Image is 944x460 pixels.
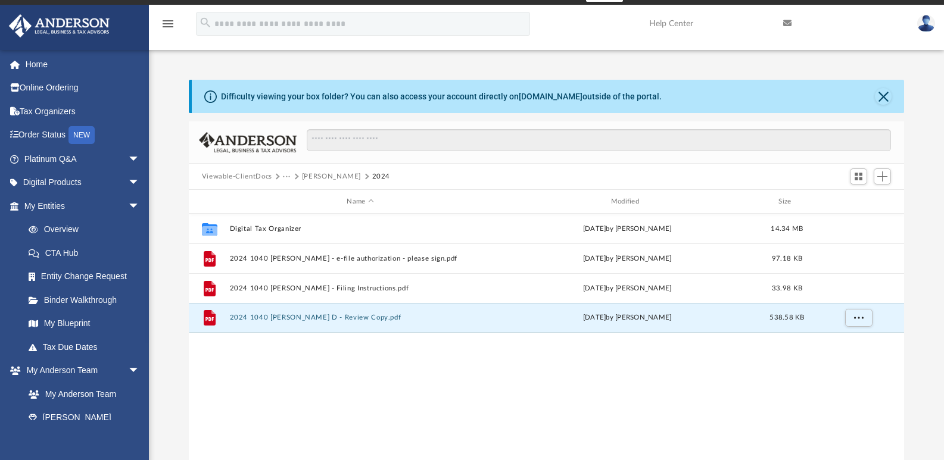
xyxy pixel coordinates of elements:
div: Modified [496,196,758,207]
button: ··· [283,171,291,182]
div: Name [229,196,491,207]
div: grid [189,214,905,460]
a: Binder Walkthrough [17,288,158,312]
span: arrow_drop_down [128,194,152,218]
a: menu [161,23,175,31]
div: by [PERSON_NAME] [496,254,758,264]
a: Digital Productsarrow_drop_down [8,171,158,195]
a: My Anderson Team [17,382,146,406]
a: My Blueprint [17,312,152,336]
button: Add [874,168,892,185]
div: id [816,196,899,207]
a: Online Ordering [8,76,158,100]
span: [DATE] [582,285,606,292]
button: Switch to Grid View [850,168,868,185]
button: Close [875,88,892,105]
input: Search files and folders [307,129,891,152]
div: by [PERSON_NAME] [496,312,758,323]
span: arrow_drop_down [128,359,152,383]
i: menu [161,17,175,31]
div: Size [763,196,811,207]
div: [DATE] by [PERSON_NAME] [496,224,758,234]
div: NEW [68,126,95,144]
div: Difficulty viewing your box folder? You can also access your account directly on outside of the p... [221,90,662,103]
span: arrow_drop_down [128,171,152,195]
span: [DATE] [582,255,606,262]
button: 2024 [372,171,391,182]
span: 33.98 KB [772,285,802,292]
a: Home [8,52,158,76]
a: CTA Hub [17,241,158,265]
i: search [199,16,212,29]
div: id [194,196,224,207]
button: Digital Tax Organizer [229,225,491,233]
span: 538.58 KB [769,314,804,321]
button: 2024 1040 [PERSON_NAME] - Filing Instructions.pdf [229,284,491,292]
a: [DOMAIN_NAME] [519,92,582,101]
span: [DATE] [582,314,606,321]
a: Overview [17,218,158,242]
button: More options [845,309,872,327]
a: My Entitiesarrow_drop_down [8,194,158,218]
a: My Anderson Teamarrow_drop_down [8,359,152,383]
a: Platinum Q&Aarrow_drop_down [8,147,158,171]
span: arrow_drop_down [128,147,152,171]
span: 97.18 KB [772,255,802,262]
button: 2024 1040 [PERSON_NAME] - e-file authorization - please sign.pdf [229,255,491,262]
span: 14.34 MB [771,226,803,232]
a: Entity Change Request [17,265,158,289]
a: [PERSON_NAME] System [17,406,152,444]
button: Viewable-ClientDocs [202,171,272,182]
button: 2024 1040 [PERSON_NAME] D - Review Copy.pdf [229,314,491,321]
a: Tax Organizers [8,99,158,123]
div: by [PERSON_NAME] [496,283,758,294]
a: Order StatusNEW [8,123,158,148]
img: Anderson Advisors Platinum Portal [5,14,113,37]
button: [PERSON_NAME] [302,171,361,182]
img: User Pic [917,15,935,32]
a: Tax Due Dates [17,335,158,359]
